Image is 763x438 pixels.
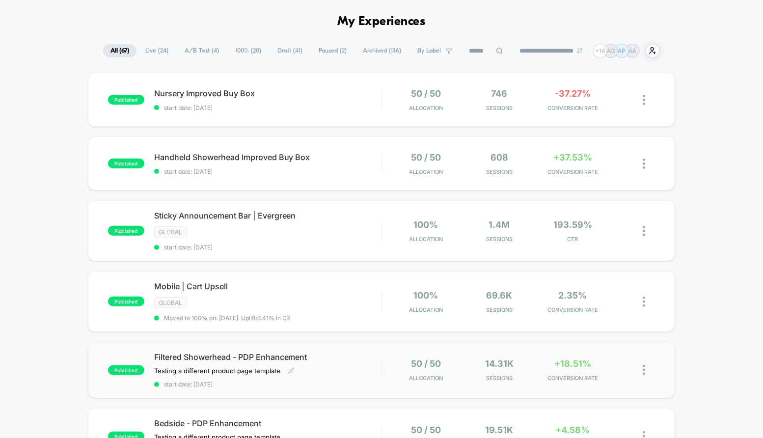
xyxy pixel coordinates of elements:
span: Draft ( 41 ) [270,44,310,57]
h1: My Experiences [338,15,426,29]
span: 69.6k [487,290,513,301]
span: CTR [539,236,607,243]
span: All ( 67 ) [103,44,136,57]
img: end [577,48,583,54]
span: Moved to 100% on: [DATE] . Uplift: 6.41% in CR [164,314,291,322]
span: 1.4M [489,219,510,230]
span: Sticky Announcement Bar | Evergreen [154,211,381,220]
span: 50 / 50 [411,152,441,163]
span: A/B Test ( 4 ) [177,44,226,57]
span: 100% ( 20 ) [228,44,269,57]
span: CONVERSION RATE [539,105,607,111]
span: Allocation [409,168,443,175]
span: published [108,95,144,105]
span: Filtered Showerhead - PDP Enhancement [154,352,381,362]
img: close [643,95,645,105]
span: +4.58% [556,425,590,435]
span: Sessions [465,375,534,382]
span: 19.51k [486,425,514,435]
img: close [643,365,645,375]
span: start date: [DATE] [154,381,381,388]
span: published [108,365,144,375]
span: 2.35% [559,290,587,301]
span: 50 / 50 [411,88,441,99]
span: 746 [491,88,508,99]
span: 50 / 50 [411,358,441,369]
span: 14.31k [485,358,514,369]
div: + 14 [593,44,607,58]
p: AA [629,47,637,55]
img: close [643,226,645,236]
span: Bedside - PDP Enhancement [154,418,381,428]
span: 193.59% [553,219,592,230]
p: AG [607,47,615,55]
span: By Label [417,47,441,55]
span: Live ( 24 ) [138,44,176,57]
span: published [108,297,144,306]
span: Nursery Improved Buy Box [154,88,381,98]
span: Sessions [465,168,534,175]
span: Testing a different product page template [154,367,280,375]
span: published [108,159,144,168]
img: close [643,159,645,169]
span: start date: [DATE] [154,104,381,111]
img: close [643,297,645,307]
span: -37.27% [555,88,591,99]
span: Mobile | Cart Upsell [154,281,381,291]
span: +37.53% [553,152,592,163]
span: 100% [414,290,438,301]
span: Archived ( 136 ) [355,44,409,57]
span: CONVERSION RATE [539,168,607,175]
span: GLOBAL [154,297,187,308]
span: Allocation [409,375,443,382]
span: Allocation [409,105,443,111]
span: 50 / 50 [411,425,441,435]
span: Sessions [465,306,534,313]
span: +18.51% [554,358,591,369]
p: AP [618,47,626,55]
span: 100% [414,219,438,230]
span: Allocation [409,236,443,243]
span: Paused ( 2 ) [311,44,354,57]
span: Handheld Showerhead Improved Buy Box [154,152,381,162]
span: CONVERSION RATE [539,306,607,313]
span: GLOBAL [154,226,187,238]
span: start date: [DATE] [154,244,381,251]
span: Sessions [465,105,534,111]
span: published [108,226,144,236]
span: CONVERSION RATE [539,375,607,382]
span: 608 [490,152,508,163]
span: Allocation [409,306,443,313]
span: Sessions [465,236,534,243]
span: start date: [DATE] [154,168,381,175]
